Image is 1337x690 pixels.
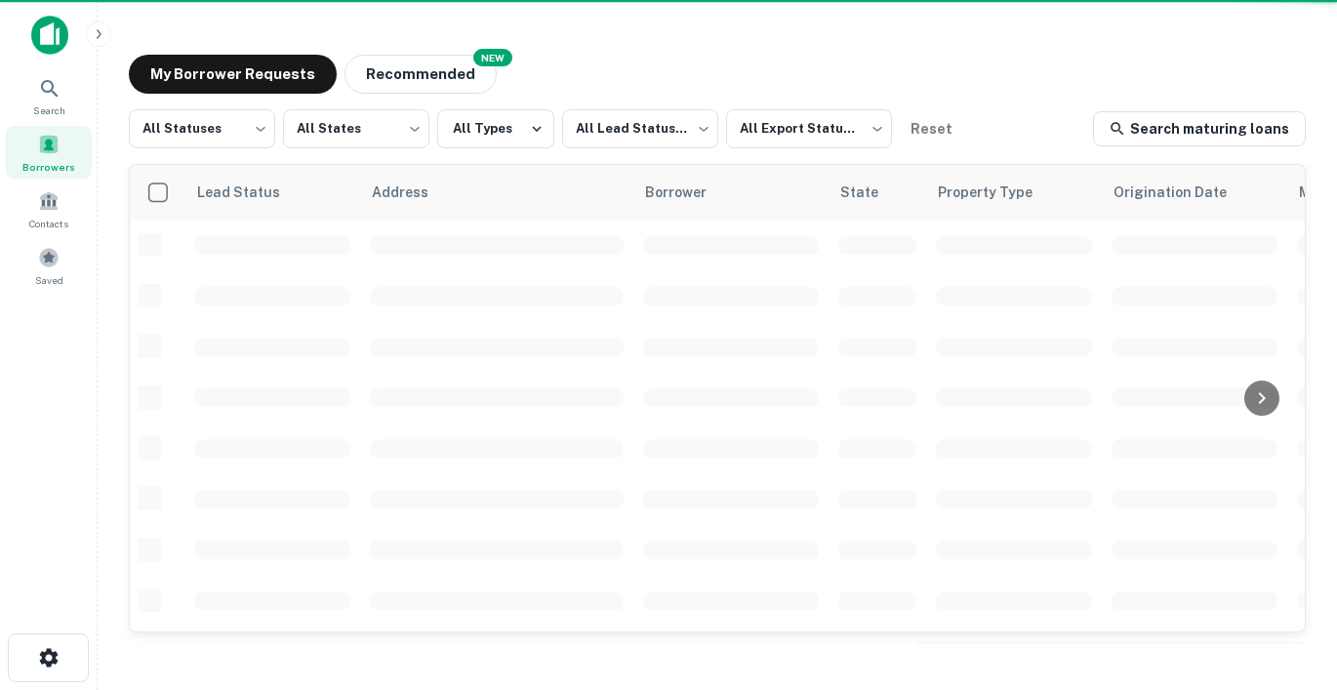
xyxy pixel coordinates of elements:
th: State [829,165,926,220]
div: All Statuses [129,103,275,154]
a: Search [6,69,92,122]
a: Saved [6,239,92,292]
span: Borrower [645,181,732,204]
th: Property Type [926,165,1102,220]
button: Reset [900,109,962,148]
a: Search maturing loans [1093,111,1306,146]
button: Recommended [344,55,497,94]
a: Borrowers [6,126,92,179]
th: Lead Status [184,165,360,220]
span: Property Type [938,181,1058,204]
a: Contacts [6,183,92,235]
span: Search [33,102,65,118]
span: Contacts [29,216,68,231]
span: Borrowers [22,159,75,175]
span: Saved [35,272,63,288]
th: Address [360,165,633,220]
div: NEW [473,49,512,66]
span: Lead Status [196,181,305,204]
img: capitalize-icon.png [31,16,68,55]
span: Origination Date [1114,181,1252,204]
div: All States [283,103,429,154]
button: All Types [437,109,554,148]
span: State [840,181,904,204]
th: Borrower [633,165,829,220]
iframe: Chat Widget [1239,534,1337,628]
span: Address [372,181,454,204]
div: All Lead Statuses [562,103,718,154]
button: My Borrower Requests [129,55,337,94]
div: All Export Statuses [726,103,892,154]
th: Origination Date [1102,165,1287,220]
